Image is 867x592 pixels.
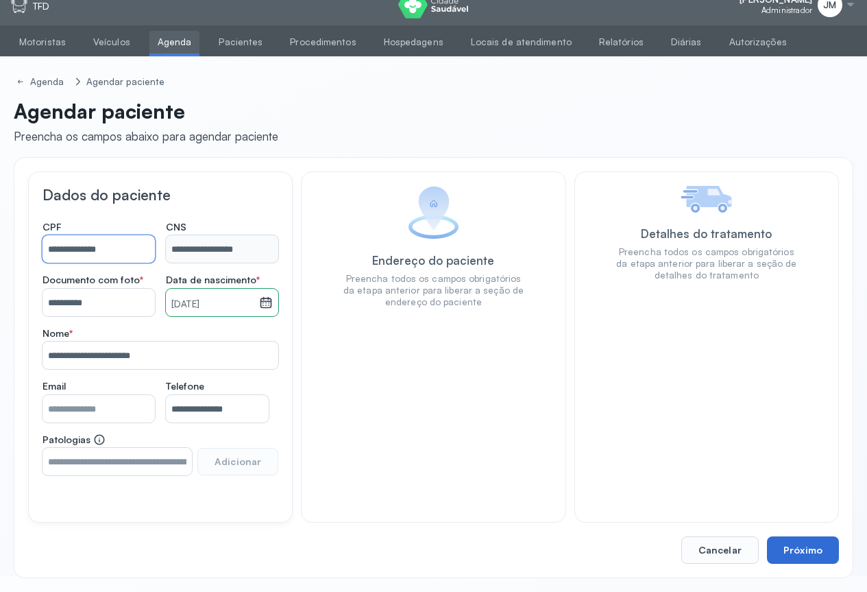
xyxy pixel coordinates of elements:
a: Veículos [85,31,138,54]
img: Imagem de Endereço do paciente [408,186,459,239]
p: Agendar paciente [14,99,278,123]
small: [DATE] [171,298,254,311]
div: Detalhes do tratamento [641,226,772,241]
button: Adicionar [197,448,278,475]
a: Procedimentos [282,31,364,54]
span: Nome [42,327,73,340]
a: Pacientes [210,31,271,54]
div: Preencha os campos abaixo para agendar paciente [14,129,278,143]
div: Preencha todos os campos obrigatórios da etapa anterior para liberar a seção de detalhes do trata... [616,246,797,281]
a: Hospedagens [376,31,452,54]
div: Preencha todos os campos obrigatórios da etapa anterior para liberar a seção de endereço do paciente [343,273,524,308]
a: Relatórios [591,31,652,54]
a: Agenda [149,31,200,54]
img: Imagem de Detalhes do tratamento [681,186,732,213]
div: Agendar paciente [86,76,165,88]
h3: Dados do paciente [42,186,278,204]
span: Data de nascimento [166,274,260,286]
span: Email [42,380,66,392]
span: CPF [42,221,62,233]
span: Patologias [42,434,106,446]
span: Documento com foto [42,274,143,286]
a: Agendar paciente [84,73,168,91]
div: Endereço do paciente [372,253,494,268]
p: TFD [33,1,49,12]
span: CNS [166,221,186,233]
a: Agenda [14,73,70,91]
span: Telefone [166,380,204,392]
a: Autorizações [721,31,795,54]
a: Diárias [663,31,710,54]
div: Agenda [30,76,67,88]
span: Administrador [761,5,812,15]
a: Locais de atendimento [463,31,580,54]
button: Próximo [767,536,839,564]
a: Motoristas [11,31,74,54]
button: Cancelar [681,536,759,564]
